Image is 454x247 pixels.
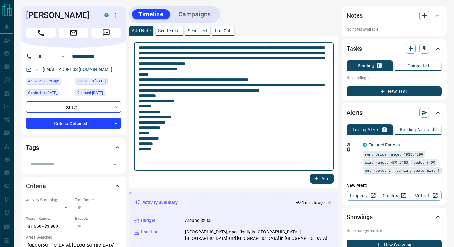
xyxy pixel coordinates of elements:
[365,151,423,157] span: rent price range: 1935,4290
[26,143,39,153] h2: Tags
[172,9,217,19] button: Campaigns
[347,8,442,23] div: Notes
[396,167,439,173] span: parking spots min: 1
[347,210,442,224] div: Showings
[347,182,442,189] p: New Alert:
[378,63,380,68] p: 0
[75,89,121,98] div: Fri Jul 25 2025
[26,181,46,191] h2: Criteria
[347,41,442,56] div: Tasks
[347,105,442,120] div: Alerts
[134,197,333,208] div: Activity Summary1 minute ago
[26,216,72,221] p: Search Range:
[378,191,410,201] a: Condos
[347,147,351,152] svg: Push Notification Only
[26,197,72,203] p: Actively Searching:
[365,167,391,173] span: bathrooms: 2
[369,142,400,147] a: Tailored For You
[26,179,121,193] div: Criteria
[141,217,155,224] p: Budget
[77,90,103,96] span: Claimed [DATE]
[26,140,121,155] div: Tags
[26,101,121,113] div: Renter
[59,28,88,38] span: Email
[410,191,442,201] a: Mr.Loft
[26,10,95,20] h1: [PERSON_NAME]
[158,28,180,33] p: Send Email
[142,199,178,206] p: Activity Summary
[400,128,429,132] p: Building Alerts
[358,63,374,68] p: Pending
[347,11,363,20] h2: Notes
[347,86,442,96] button: New Task
[347,191,378,201] a: Property
[43,67,112,72] a: [EMAIL_ADDRESS][DOMAIN_NAME]
[26,221,72,232] p: $1,650 - $3,900
[347,212,373,222] h2: Showings
[132,28,151,33] p: Add Note
[26,118,121,129] div: Criteria Obtained
[104,13,109,17] div: condos.ca
[353,128,380,132] p: Listing Alerts
[347,142,359,147] p: Off
[407,64,429,68] p: Completed
[26,235,121,240] p: Areas Searched:
[91,28,121,38] span: Message
[414,159,435,165] span: beds: 3-99
[347,228,442,234] p: No showings booked
[77,78,106,84] span: Signed up [DATE]
[141,229,158,235] p: Location
[383,128,386,132] p: 1
[185,229,333,242] p: [GEOGRAPHIC_DATA], specifically in [GEOGRAPHIC_DATA] | [GEOGRAPHIC_DATA] and [GEOGRAPHIC_DATA] in...
[110,160,119,169] button: Open
[28,78,59,84] span: Active 8 hours ago
[347,44,362,54] h2: Tasks
[215,28,231,33] p: Log Call
[75,216,121,221] p: Budget:
[188,28,208,33] p: Send Text
[26,89,72,98] div: Fri Jul 25 2025
[347,108,363,118] h2: Alerts
[302,200,325,206] p: 1 minute ago
[59,53,67,60] button: Open
[75,78,121,86] div: Wed Jul 23 2025
[347,27,442,32] p: No notes available
[365,159,408,165] span: size range: 439,2750
[347,73,442,83] p: No pending tasks
[75,197,121,203] p: Timeframe:
[310,174,334,184] button: Add
[28,90,57,96] span: Contacted [DATE]
[132,9,170,19] button: Timeline
[26,28,56,38] span: Call
[26,78,72,86] div: Sun Aug 17 2025
[34,67,38,72] svg: Email Verified
[185,217,213,224] p: Around $2800
[363,143,367,147] div: condos.ca
[433,128,435,132] p: 0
